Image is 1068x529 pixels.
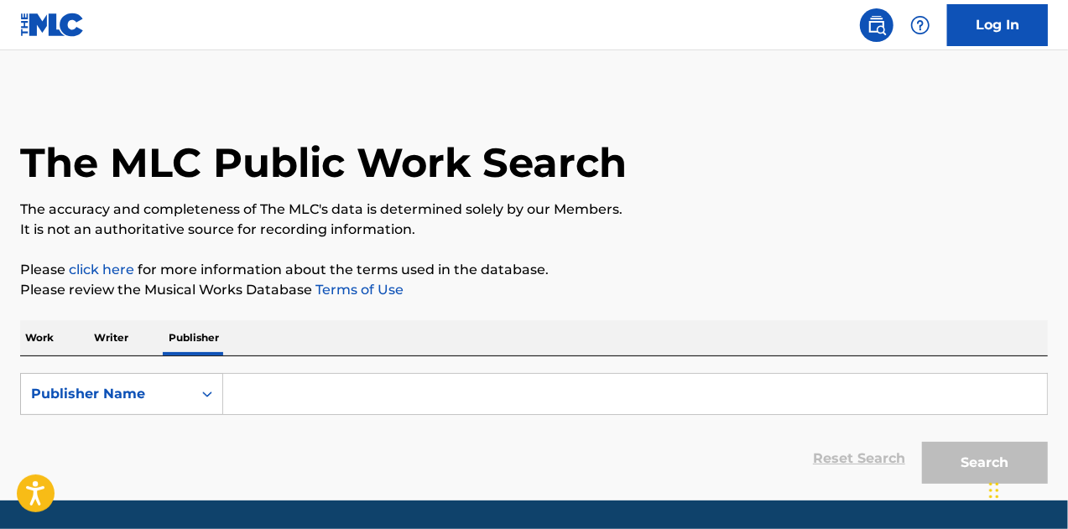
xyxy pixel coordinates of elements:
[860,8,893,42] a: Public Search
[20,137,627,188] h1: The MLC Public Work Search
[20,200,1048,220] p: The accuracy and completeness of The MLC's data is determined solely by our Members.
[20,13,85,37] img: MLC Logo
[867,15,887,35] img: search
[20,320,59,355] p: Work
[89,320,133,355] p: Writer
[910,15,930,35] img: help
[69,262,134,277] a: click here
[904,8,937,42] div: Help
[20,220,1048,240] p: It is not an authoritative source for recording information.
[20,373,1048,492] form: Search Form
[989,465,999,516] div: Drag
[312,282,404,298] a: Terms of Use
[20,260,1048,280] p: Please for more information about the terms used in the database.
[947,4,1048,46] a: Log In
[164,320,224,355] p: Publisher
[31,384,182,404] div: Publisher Name
[984,449,1068,529] iframe: Chat Widget
[20,280,1048,300] p: Please review the Musical Works Database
